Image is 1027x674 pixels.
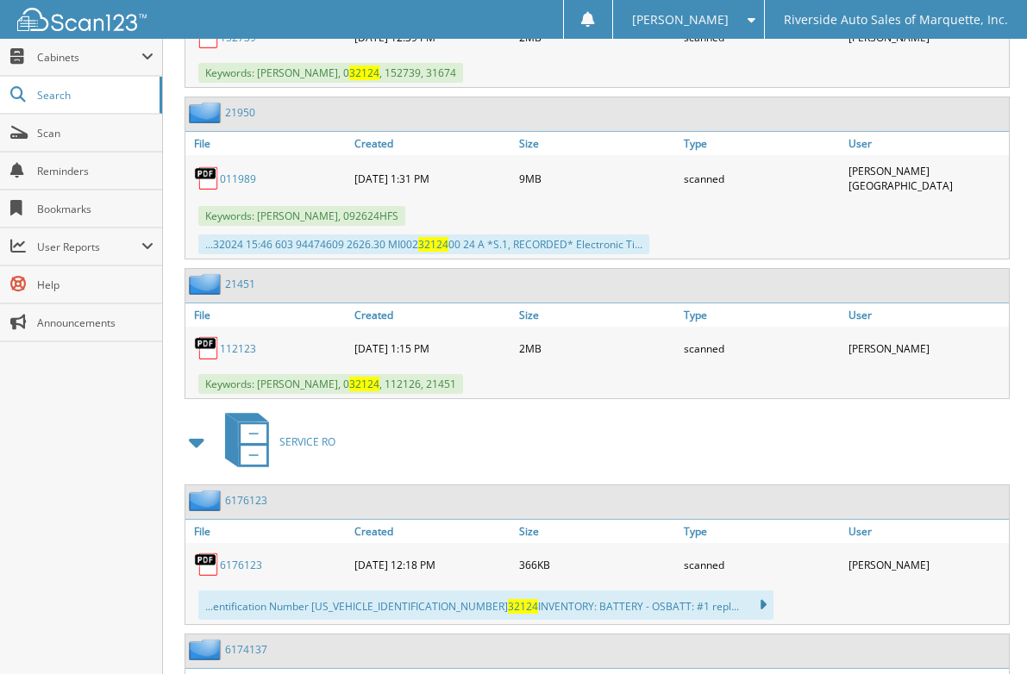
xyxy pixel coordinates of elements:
[844,547,1009,582] div: [PERSON_NAME]
[194,552,220,577] img: PDF.png
[679,303,844,327] a: Type
[37,202,153,216] span: Bookmarks
[37,240,141,254] span: User Reports
[189,102,225,123] img: folder2.png
[515,159,679,197] div: 9MB
[198,234,649,254] div: ...32024 15:46 603 94474609 2626.30 MI002 00 24 A *S.1, RECORDED* Electronic Ti...
[198,63,463,83] span: Keywords: [PERSON_NAME], 0 , 152739, 31674
[515,520,679,543] a: Size
[350,547,515,582] div: [DATE] 12:18 PM
[194,335,220,361] img: PDF.png
[784,15,1008,25] span: Riverside Auto Sales of Marquette, Inc.
[220,341,256,356] a: 112123
[37,278,153,292] span: Help
[17,8,147,31] img: scan123-logo-white.svg
[679,547,844,582] div: scanned
[349,377,379,391] span: 32124
[515,303,679,327] a: Size
[350,520,515,543] a: Created
[225,277,255,291] a: 21451
[37,126,153,140] span: Scan
[844,331,1009,365] div: [PERSON_NAME]
[679,520,844,543] a: Type
[189,490,225,511] img: folder2.png
[679,159,844,197] div: scanned
[189,639,225,660] img: folder2.png
[350,303,515,327] a: Created
[185,520,350,543] a: File
[515,132,679,155] a: Size
[215,408,335,476] a: SERVICE RO
[225,493,267,508] a: 6176123
[37,50,141,65] span: Cabinets
[844,520,1009,543] a: User
[418,237,448,252] span: 32124
[844,303,1009,327] a: User
[349,66,379,80] span: 32124
[508,599,538,614] span: 32124
[185,132,350,155] a: File
[198,374,463,394] span: Keywords: [PERSON_NAME], 0 , 112126, 21451
[37,315,153,330] span: Announcements
[279,434,335,449] span: SERVICE RO
[185,303,350,327] a: File
[515,331,679,365] div: 2MB
[350,159,515,197] div: [DATE] 1:31 PM
[220,558,262,572] a: 6176123
[198,206,405,226] span: Keywords: [PERSON_NAME], 092624HFS
[220,172,256,186] a: 011989
[37,88,151,103] span: Search
[225,105,255,120] a: 21950
[350,331,515,365] div: [DATE] 1:15 PM
[350,132,515,155] a: Created
[225,642,267,657] a: 6174137
[515,547,679,582] div: 366KB
[679,132,844,155] a: Type
[941,591,1027,674] iframe: Chat Widget
[198,590,773,620] div: ...entification Number [US_VEHICLE_IDENTIFICATION_NUMBER] INVENTORY: BATTERY - OSBATT: #1 repl...
[194,165,220,191] img: PDF.png
[37,164,153,178] span: Reminders
[189,273,225,295] img: folder2.png
[632,15,729,25] span: [PERSON_NAME]
[844,132,1009,155] a: User
[679,331,844,365] div: scanned
[844,159,1009,197] div: [PERSON_NAME][GEOGRAPHIC_DATA]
